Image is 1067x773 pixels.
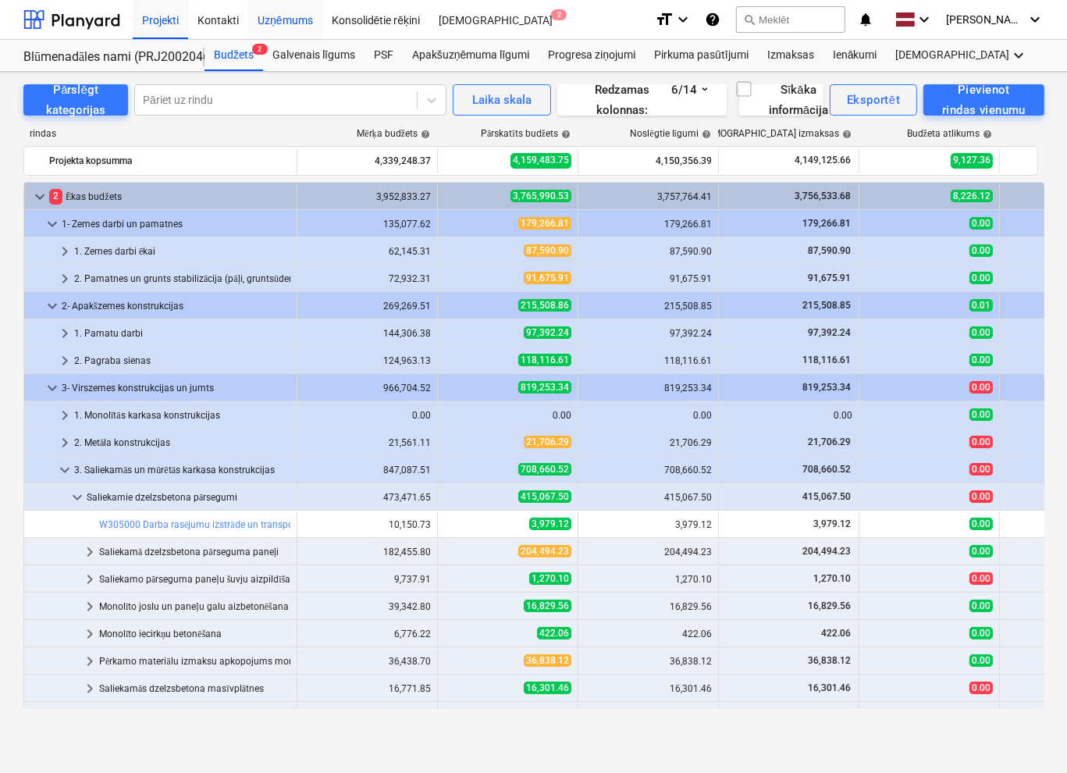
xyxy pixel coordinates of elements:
div: 21,706.29 [585,437,712,448]
span: 415,067.50 [518,490,571,503]
div: Monolīto joslu un paneļu galu aizbetonēšana [99,594,290,619]
span: 0.00 [969,600,993,612]
div: 10,150.73 [304,519,431,530]
span: help [980,130,992,139]
span: 1,270.10 [812,573,852,584]
span: 21,706.29 [806,436,852,447]
span: keyboard_arrow_down [43,297,62,315]
span: 0.00 [969,354,993,366]
div: [DEMOGRAPHIC_DATA] izmaksas [699,128,852,140]
span: keyboard_arrow_right [55,269,74,288]
div: 0.00 [304,410,431,421]
div: 124,963.13 [304,355,431,366]
span: 3,979.12 [529,518,571,530]
div: 16,301.46 [585,683,712,694]
span: 215,508.86 [518,299,571,312]
div: 62,145.31 [304,246,431,257]
span: keyboard_arrow_down [55,461,74,479]
div: 21,561.11 [304,437,431,448]
span: 91,675.91 [806,273,852,283]
span: keyboard_arrow_right [80,707,99,725]
span: 422.06 [537,627,571,639]
div: Pārslēgt kategorijas [42,80,109,121]
span: keyboard_arrow_right [55,433,74,452]
span: keyboard_arrow_down [43,379,62,397]
div: Sīkāka informācija [734,80,828,121]
span: 97,392.24 [806,327,852,338]
span: keyboard_arrow_down [68,488,87,507]
span: 0.00 [969,436,993,448]
span: keyboard_arrow_right [80,679,99,698]
a: PSF [365,40,403,71]
span: 2 [551,9,567,20]
span: 0.00 [969,244,993,257]
span: [PERSON_NAME] [946,13,1024,26]
a: Ienākumi [823,40,887,71]
div: 2. Pagraba sienas [74,348,290,373]
div: Budžets [205,40,263,71]
div: 0.00 [725,410,852,421]
div: 1- Zemes darbi un pamatnes [62,212,290,237]
span: keyboard_arrow_right [55,351,74,370]
span: 8,226.12 [951,190,993,202]
i: keyboard_arrow_down [915,10,934,29]
div: 1. Pamatu darbi [74,321,290,346]
div: Projekta kopsumma [49,148,290,173]
span: keyboard_arrow_right [80,625,99,643]
span: 21,706.29 [524,436,571,448]
span: 97,392.24 [524,326,571,339]
button: Meklēt [736,6,845,33]
div: Mērķa budžets [357,128,430,140]
span: 215,508.85 [801,300,852,311]
span: keyboard_arrow_down [43,215,62,233]
span: 87,590.90 [806,245,852,256]
span: 0.00 [969,518,993,530]
div: 422.06 [585,629,712,639]
span: 4,159,483.75 [510,153,571,168]
div: Pērkamo materiālu izmaksu apkopojums monolītā betona pārsegumu daļām [99,649,290,674]
span: 0.00 [969,682,993,694]
i: format_size [655,10,674,29]
span: 9,127.36 [951,153,993,168]
span: 16,301.46 [806,682,852,693]
span: 3,765,990.53 [510,190,571,202]
span: 422.06 [820,628,852,639]
span: help [418,130,430,139]
a: Izmaksas [758,40,823,71]
span: 118,116.61 [518,354,571,366]
span: 0.00 [969,272,993,284]
button: Pārslēgt kategorijas [23,84,128,116]
div: 39,342.80 [304,601,431,612]
a: Progresa ziņojumi [539,40,645,71]
span: keyboard_arrow_right [55,324,74,343]
div: Ēkas budžets [49,184,290,209]
div: 1,270.10 [585,574,712,585]
i: notifications [858,10,873,29]
div: Budžeta atlikums [907,128,992,140]
div: 182,455.80 [304,547,431,557]
div: 144,306.38 [304,328,431,339]
span: 0.00 [969,572,993,585]
span: 2 [49,189,62,204]
div: 179,266.81 [585,219,712,230]
div: Eksportēt [847,90,900,110]
a: Apakšuzņēmuma līgumi [403,40,539,71]
div: 118,116.61 [585,355,712,366]
div: 204,494.23 [585,547,712,557]
span: 0.00 [969,217,993,230]
span: keyboard_arrow_right [80,543,99,561]
span: 179,266.81 [801,218,852,229]
div: Redzamas kolonnas : 6/14 [576,80,708,121]
div: 9,737.91 [304,574,431,585]
div: 215,508.85 [585,301,712,312]
iframe: Chat Widget [989,698,1067,773]
span: 16,829.56 [806,600,852,611]
span: keyboard_arrow_right [55,242,74,261]
span: 91,675.91 [524,272,571,284]
div: 3- Virszemes konstrukcijas un jumts [62,376,290,401]
div: 966,704.52 [304,383,431,394]
span: 1,270.10 [529,572,571,585]
i: keyboard_arrow_down [674,10,692,29]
